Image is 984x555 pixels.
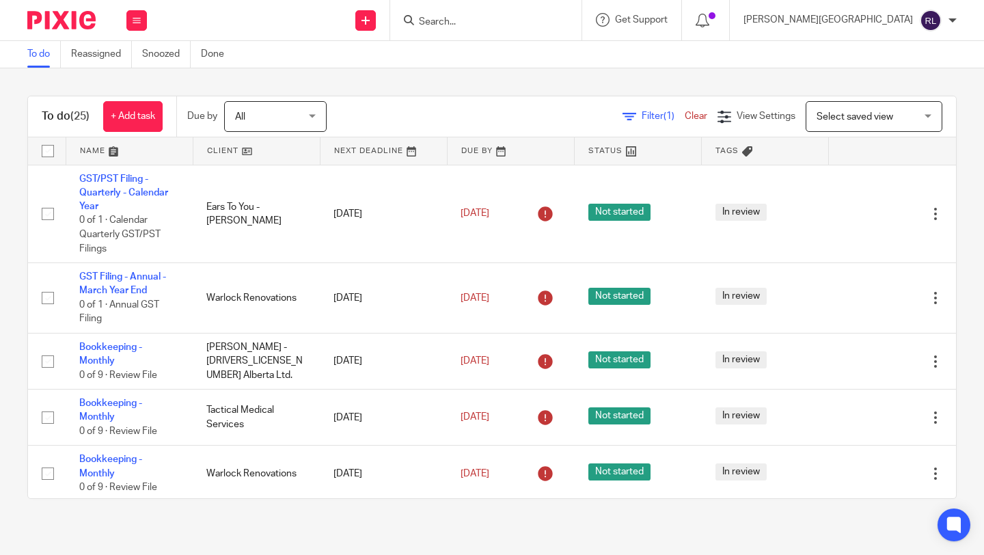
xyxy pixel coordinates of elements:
[320,446,447,502] td: [DATE]
[685,111,707,121] a: Clear
[79,216,161,254] span: 0 of 1 · Calendar Quarterly GST/PST Filings
[588,288,651,305] span: Not started
[588,407,651,424] span: Not started
[737,111,795,121] span: View Settings
[79,455,142,478] a: Bookkeeping - Monthly
[27,41,61,68] a: To do
[461,413,489,422] span: [DATE]
[715,407,767,424] span: In review
[79,427,157,436] span: 0 of 9 · Review File
[79,483,157,492] span: 0 of 9 · Review File
[79,342,142,366] a: Bookkeeping - Monthly
[320,263,447,334] td: [DATE]
[588,351,651,368] span: Not started
[79,398,142,422] a: Bookkeeping - Monthly
[320,165,447,263] td: [DATE]
[817,112,893,122] span: Select saved view
[320,333,447,389] td: [DATE]
[142,41,191,68] a: Snoozed
[715,147,739,154] span: Tags
[461,293,489,303] span: [DATE]
[71,41,132,68] a: Reassigned
[27,11,96,29] img: Pixie
[615,15,668,25] span: Get Support
[193,165,320,263] td: Ears To You - [PERSON_NAME]
[187,109,217,123] p: Due by
[920,10,942,31] img: svg%3E
[201,41,234,68] a: Done
[461,356,489,366] span: [DATE]
[193,333,320,389] td: [PERSON_NAME] - [DRIVERS_LICENSE_NUMBER] Alberta Ltd.
[79,272,166,295] a: GST Filing - Annual - March Year End
[418,16,541,29] input: Search
[193,263,320,334] td: Warlock Renovations
[193,390,320,446] td: Tactical Medical Services
[461,209,489,219] span: [DATE]
[70,111,90,122] span: (25)
[715,351,767,368] span: In review
[743,13,913,27] p: [PERSON_NAME][GEOGRAPHIC_DATA]
[588,463,651,480] span: Not started
[79,370,157,380] span: 0 of 9 · Review File
[42,109,90,124] h1: To do
[715,463,767,480] span: In review
[461,469,489,478] span: [DATE]
[715,204,767,221] span: In review
[79,174,168,212] a: GST/PST Filing - Quarterly - Calendar Year
[235,112,245,122] span: All
[588,204,651,221] span: Not started
[103,101,163,132] a: + Add task
[642,111,685,121] span: Filter
[664,111,674,121] span: (1)
[715,288,767,305] span: In review
[79,300,159,324] span: 0 of 1 · Annual GST Filing
[193,446,320,502] td: Warlock Renovations
[320,390,447,446] td: [DATE]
